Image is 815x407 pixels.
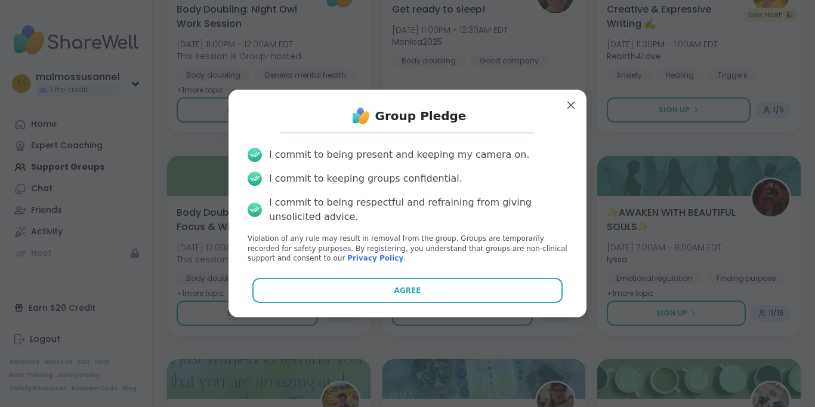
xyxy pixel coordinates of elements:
[375,108,467,124] h1: Group Pledge
[269,195,567,224] div: I commit to being respectful and refraining from giving unsolicited advice.
[347,254,403,262] a: Privacy Policy
[269,148,529,162] div: I commit to being present and keeping my camera on.
[394,285,421,296] span: Agree
[269,172,462,186] div: I commit to keeping groups confidential.
[248,234,567,264] p: Violation of any rule may result in removal from the group. Groups are temporarily recorded for s...
[349,104,373,128] img: ShareWell Logo
[252,278,563,303] button: Agree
